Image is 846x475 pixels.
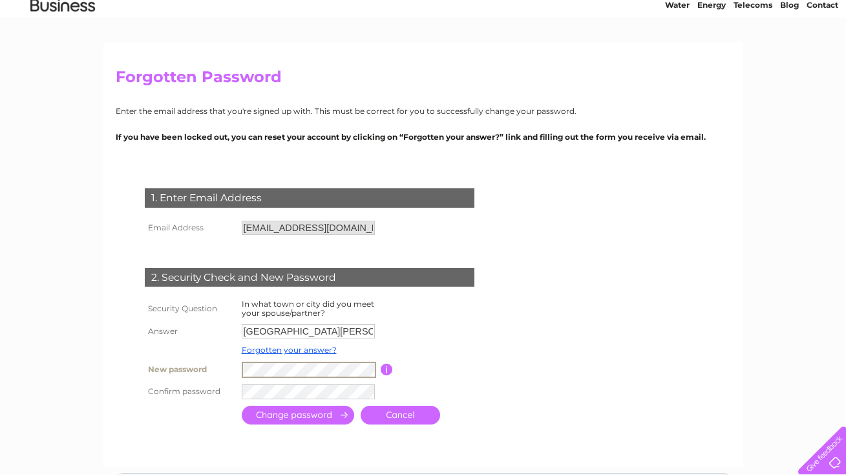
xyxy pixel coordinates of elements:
a: Forgotten your answer? [242,345,337,355]
p: If you have been locked out, you can reset your account by clicking on “Forgotten your answer?” l... [116,131,731,143]
input: Submit [242,406,354,425]
div: Clear Business is a trading name of Verastar Limited (registered in [GEOGRAPHIC_DATA] No. 3667643... [118,7,729,63]
th: New password [142,359,238,381]
div: 1. Enter Email Address [145,188,474,208]
p: Enter the email address that you're signed up with. This must be correct for you to successfully ... [116,105,731,117]
a: Blog [780,55,799,65]
th: Answer [142,321,238,342]
a: Contact [807,55,838,65]
a: Energy [697,55,726,65]
label: In what town or city did you meet your spouse/partner? [242,299,374,318]
div: 2. Security Check and New Password [145,268,474,287]
a: 0333 014 3131 [602,6,692,23]
img: logo.png [30,34,96,73]
th: Security Question [142,296,238,321]
a: Water [665,55,690,65]
h2: Forgotten Password [116,68,731,93]
a: Telecoms [734,55,772,65]
th: Email Address [142,217,238,238]
input: Information [381,364,393,375]
a: Cancel [361,406,440,425]
th: Confirm password [142,381,238,403]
